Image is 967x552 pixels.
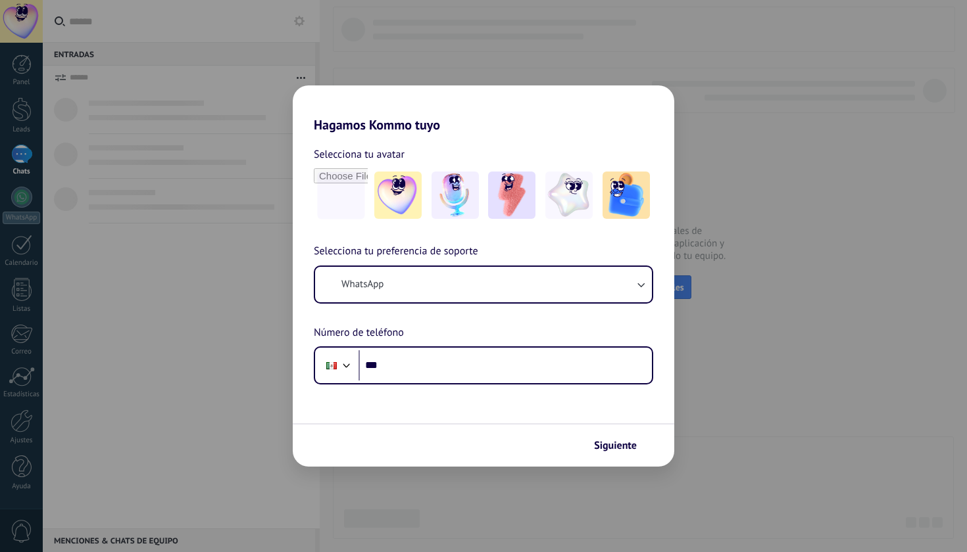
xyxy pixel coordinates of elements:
div: Mexico: + 52 [319,352,344,379]
span: WhatsApp [341,278,384,291]
span: Siguiente [594,441,637,450]
span: Número de teléfono [314,325,404,342]
img: -4.jpeg [545,172,593,219]
h2: Hagamos Kommo tuyo [293,85,674,133]
button: Siguiente [588,434,655,457]
img: -3.jpeg [488,172,535,219]
span: Selecciona tu avatar [314,146,405,163]
img: -5.jpeg [603,172,650,219]
img: -1.jpeg [374,172,422,219]
span: Selecciona tu preferencia de soporte [314,243,478,260]
img: -2.jpeg [432,172,479,219]
button: WhatsApp [315,267,652,302]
